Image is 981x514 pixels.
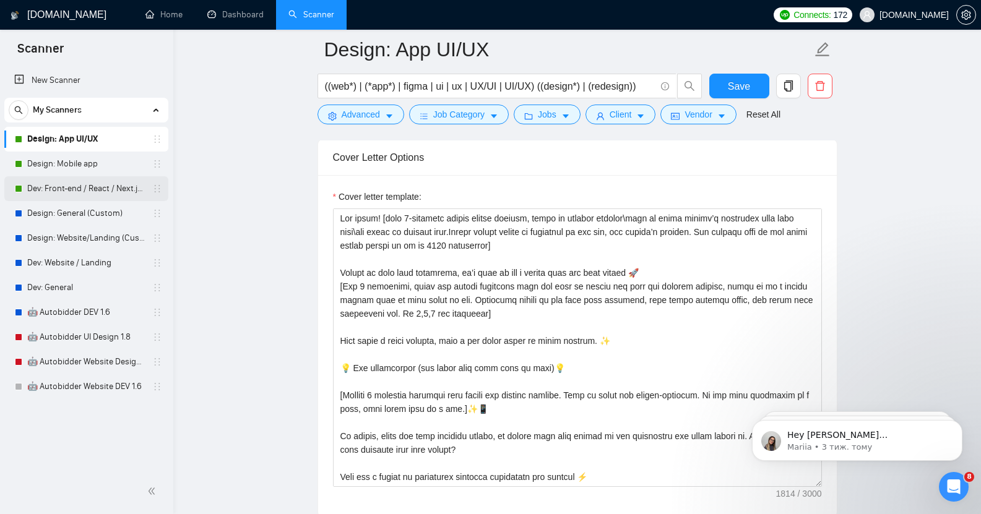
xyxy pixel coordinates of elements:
span: holder [152,382,162,392]
span: holder [152,332,162,342]
button: delete [808,74,832,98]
a: homeHome [145,9,183,20]
span: 8 [964,472,974,482]
a: Reset All [746,108,780,121]
li: New Scanner [4,68,168,93]
span: caret-down [490,111,498,121]
span: Vendor [685,108,712,121]
span: My Scanners [33,98,82,122]
span: caret-down [385,111,394,121]
a: Design: Website/Landing (Custom) [27,226,145,251]
span: holder [152,233,162,243]
span: holder [152,134,162,144]
input: Scanner name... [324,34,812,65]
span: info-circle [661,82,669,90]
span: Scanner [7,40,74,66]
span: 172 [834,8,847,22]
a: Design: Mobile app [27,152,145,176]
a: 🤖 Autobidder Website Design 1.8 [27,349,145,374]
iframe: Intercom notifications повідомлення [733,394,981,481]
div: Cover Letter Options [333,140,822,175]
span: bars [420,111,428,121]
button: Save [709,74,769,98]
span: Advanced [342,108,380,121]
span: copy [777,80,800,92]
span: Save [728,79,750,94]
span: edit [815,41,831,58]
span: idcard [671,111,680,121]
span: holder [152,208,162,218]
button: copy [776,74,801,98]
span: caret-down [561,111,570,121]
span: user [863,11,871,19]
span: Connects: [793,8,831,22]
span: Jobs [538,108,556,121]
a: dashboardDashboard [207,9,264,20]
button: search [677,74,702,98]
iframe: Intercom live chat [939,472,969,502]
span: Client [610,108,632,121]
a: Design: General (Custom) [27,201,145,226]
button: idcardVendorcaret-down [660,105,736,124]
span: holder [152,307,162,317]
button: userClientcaret-down [586,105,656,124]
a: New Scanner [14,68,158,93]
label: Cover letter template: [333,190,421,203]
span: holder [152,159,162,169]
span: double-left [147,485,160,497]
span: setting [957,10,975,20]
button: settingAdvancedcaret-down [318,105,404,124]
span: folder [524,111,533,121]
a: Design: App UI/UX [27,127,145,152]
span: search [678,80,701,92]
a: Dev: Front-end / React / Next.js / WebGL / GSAP [27,176,145,201]
img: upwork-logo.png [780,10,790,20]
img: logo [11,6,19,25]
a: searchScanner [288,9,334,20]
span: search [9,106,28,114]
input: Search Freelance Jobs... [325,79,655,94]
span: holder [152,258,162,268]
textarea: Cover letter template: [333,208,822,487]
button: search [9,100,28,120]
button: setting [956,5,976,25]
span: delete [808,80,832,92]
a: 🤖 Autobidder DEV 1.6 [27,300,145,325]
a: 🤖 Autobidder Website DEV 1.6 [27,374,145,399]
span: user [596,111,605,121]
a: Dev: General [27,275,145,300]
a: setting [956,10,976,20]
button: barsJob Categorycaret-down [409,105,509,124]
span: Job Category [433,108,485,121]
a: 🤖 Autobidder UI Design 1.8 [27,325,145,349]
span: holder [152,357,162,367]
span: caret-down [717,111,726,121]
span: holder [152,283,162,293]
button: folderJobscaret-down [514,105,581,124]
span: setting [328,111,337,121]
li: My Scanners [4,98,168,399]
span: holder [152,184,162,194]
a: Dev: Website / Landing [27,251,145,275]
span: caret-down [636,111,645,121]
